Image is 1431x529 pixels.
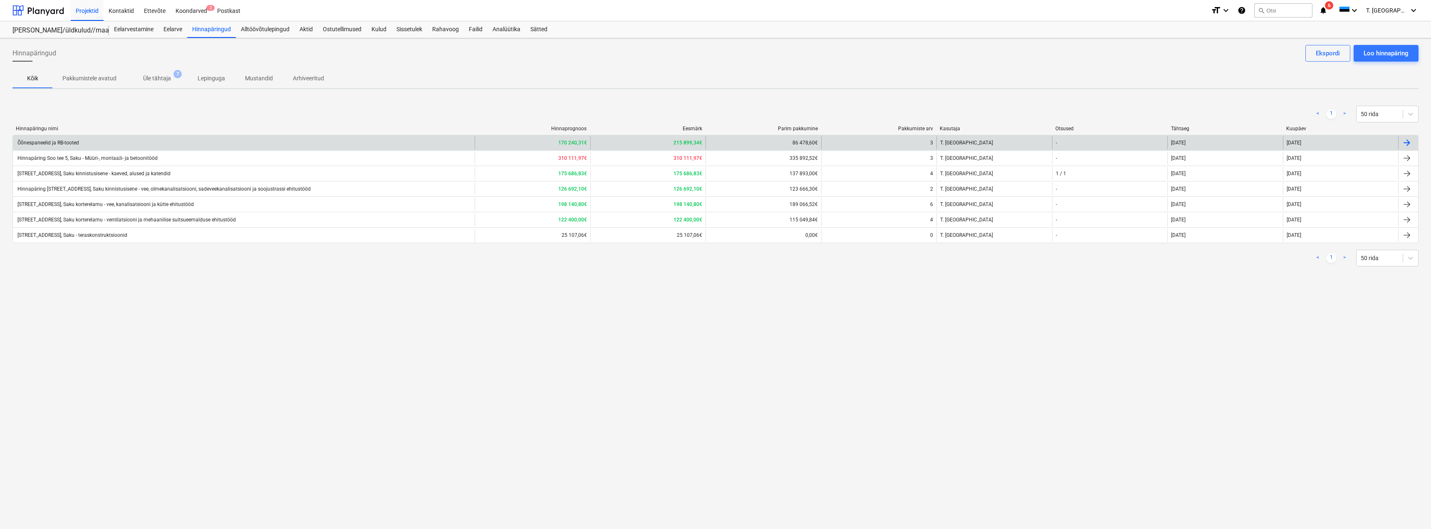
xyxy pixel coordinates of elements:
[1171,171,1186,176] div: [DATE]
[293,74,324,83] p: Arhiveeritud
[1221,5,1231,15] i: keyboard_arrow_down
[673,140,702,146] b: 215 899,34€
[16,217,236,223] div: [STREET_ADDRESS], Saku korterelamu - ventilatsiooni ja mehaanilise suitsueemalduse ehitustööd
[236,21,295,38] a: Alltöövõtulepingud
[109,21,158,38] a: Eelarvestamine
[1258,7,1265,14] span: search
[930,201,933,207] div: 6
[1349,5,1359,15] i: keyboard_arrow_down
[1171,217,1186,223] div: [DATE]
[936,182,1052,196] div: T. [GEOGRAPHIC_DATA]
[173,70,182,78] span: 7
[1254,3,1312,17] button: Otsi
[590,228,706,242] div: 25 107,06€
[158,21,187,38] a: Eelarve
[1056,232,1057,238] div: -
[1287,155,1301,161] div: [DATE]
[706,136,821,149] div: 86 478,60€
[245,74,273,83] p: Mustandid
[464,21,488,38] div: Failid
[1056,140,1057,146] div: -
[824,126,933,132] div: Pakkumiste arv
[16,140,79,146] div: Õõnespaneelid ja RB-tooted
[673,201,702,207] b: 198 140,80€
[558,217,587,223] b: 122 400,00€
[1171,186,1186,192] div: [DATE]
[488,21,525,38] div: Analüütika
[1171,232,1186,238] div: [DATE]
[1326,109,1336,119] a: Page 1 is your current page
[706,182,821,196] div: 123 666,30€
[1325,1,1333,10] span: 6
[427,21,464,38] a: Rahavoog
[673,186,702,192] b: 126 692,10€
[558,201,587,207] b: 198 140,80€
[1389,489,1431,529] iframe: Chat Widget
[295,21,318,38] a: Aktid
[1171,155,1186,161] div: [DATE]
[1409,5,1419,15] i: keyboard_arrow_down
[1287,171,1301,176] div: [DATE]
[1354,45,1419,62] button: Loo hinnapäring
[558,155,587,161] b: 310 111,97€
[391,21,427,38] a: Sissetulek
[930,155,933,161] div: 3
[1286,126,1395,132] div: Kuupäev
[1316,48,1340,59] div: Ekspordi
[673,217,702,223] b: 122 400,00€
[936,213,1052,226] div: T. [GEOGRAPHIC_DATA]
[1056,171,1066,176] div: 1 / 1
[936,167,1052,180] div: T. [GEOGRAPHIC_DATA]
[12,48,56,58] span: Hinnapäringud
[1171,201,1186,207] div: [DATE]
[198,74,225,83] p: Lepinguga
[12,26,99,35] div: [PERSON_NAME]/üldkulud//maatööd (2101817//2101766)
[1238,5,1246,15] i: Abikeskus
[558,140,587,146] b: 170 240,31€
[62,74,116,83] p: Pakkumistele avatud
[1326,253,1336,263] a: Page 1 is your current page
[1056,201,1057,207] div: -
[366,21,391,38] a: Kulud
[16,155,158,161] div: Hinnapäring Soo tee 5, Saku - Müüri-, montaaži- ja betoonitööd
[1313,109,1323,119] a: Previous page
[16,126,471,132] div: Hinnapäringu nimi
[930,140,933,146] div: 3
[478,126,587,132] div: Hinnaprognoos
[187,21,236,38] a: Hinnapäringud
[709,126,818,132] div: Parim pakkumine
[1287,217,1301,223] div: [DATE]
[1364,48,1409,59] div: Loo hinnapäring
[706,228,821,242] div: 0,00€
[1339,253,1349,263] a: Next page
[22,74,42,83] p: Kõik
[1056,155,1057,161] div: -
[1056,186,1057,192] div: -
[1313,253,1323,263] a: Previous page
[706,213,821,226] div: 115 049,84€
[16,171,171,176] div: [STREET_ADDRESS], Saku kinnistusisene - kaeved, alused ja katendid
[673,155,702,161] b: 310 111,97€
[16,201,194,207] div: [STREET_ADDRESS], Saku korterelamu - vee, kanalisatsiooni ja kütte ehitustööd
[673,171,702,176] b: 175 686,83€
[143,74,171,83] p: Üle tähtaja
[558,171,587,176] b: 175 686,83€
[1319,5,1327,15] i: notifications
[706,198,821,211] div: 189 066,52€
[16,186,311,192] div: Hinnapäring [STREET_ADDRESS], Saku kinnistusisene - vee, olmekanalisatsiooni, sadeveekanalisatsio...
[1171,126,1280,132] div: Tähtaeg
[525,21,552,38] a: Sätted
[1339,109,1349,119] a: Next page
[936,198,1052,211] div: T. [GEOGRAPHIC_DATA]
[936,136,1052,149] div: T. [GEOGRAPHIC_DATA]
[475,228,590,242] div: 25 107,06€
[318,21,366,38] a: Ostutellimused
